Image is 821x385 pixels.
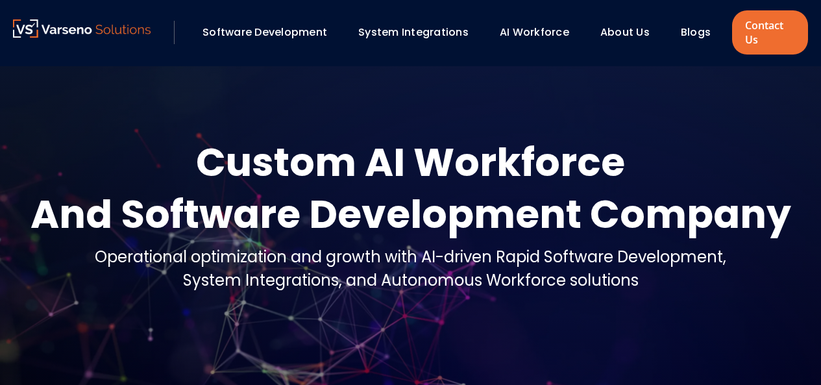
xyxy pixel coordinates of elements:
[31,188,791,240] div: And Software Development Company
[358,25,469,40] a: System Integrations
[732,10,808,55] a: Contact Us
[196,21,345,43] div: Software Development
[352,21,487,43] div: System Integrations
[202,25,327,40] a: Software Development
[95,245,726,269] div: Operational optimization and growth with AI-driven Rapid Software Development,
[31,136,791,188] div: Custom AI Workforce
[500,25,569,40] a: AI Workforce
[95,269,726,292] div: System Integrations, and Autonomous Workforce solutions
[674,21,729,43] div: Blogs
[600,25,650,40] a: About Us
[681,25,711,40] a: Blogs
[13,19,151,45] a: Varseno Solutions – Product Engineering & IT Services
[13,19,151,38] img: Varseno Solutions – Product Engineering & IT Services
[594,21,668,43] div: About Us
[493,21,587,43] div: AI Workforce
